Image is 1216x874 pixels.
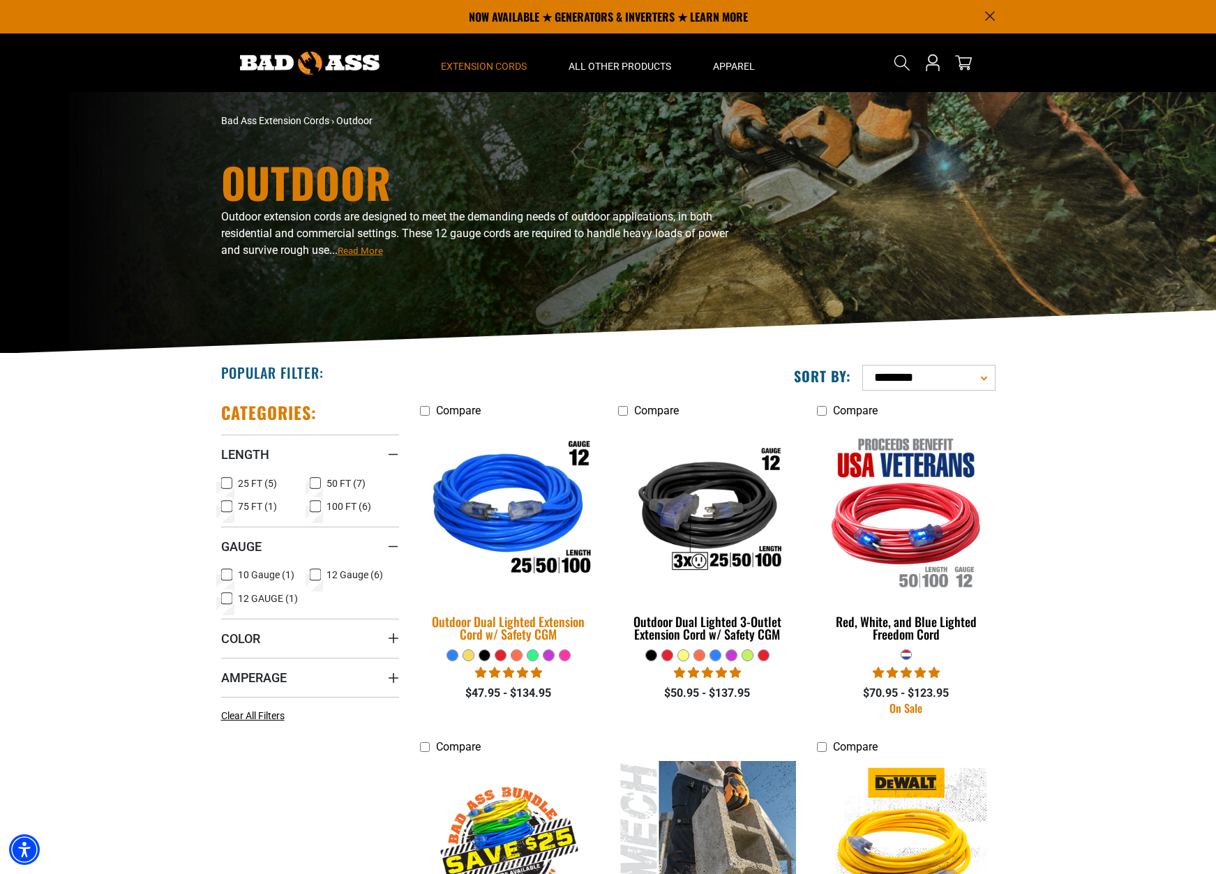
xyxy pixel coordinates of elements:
span: Compare [436,740,481,753]
a: Open this option [922,33,944,92]
img: Red, White, and Blue Lighted Freedom Cord [818,431,994,592]
span: 25 FT (5) [238,479,277,488]
span: 4.81 stars [475,666,542,679]
a: Clear All Filters [221,709,290,723]
h2: Categories: [221,402,317,423]
span: Color [221,631,260,647]
summary: All Other Products [548,33,692,92]
summary: Apparel [692,33,776,92]
span: 75 FT (1) [238,502,277,511]
div: Red, White, and Blue Lighted Freedom Cord [817,615,995,640]
span: Amperage [221,670,287,686]
span: 4.95 stars [873,666,940,679]
a: Outdoor Dual Lighted Extension Cord w/ Safety CGM Outdoor Dual Lighted Extension Cord w/ Safety CGM [420,424,598,649]
span: Clear All Filters [221,710,285,721]
a: Red, White, and Blue Lighted Freedom Cord Red, White, and Blue Lighted Freedom Cord [817,424,995,649]
span: Length [221,446,269,462]
span: Read More [338,246,383,256]
span: Apparel [713,60,755,73]
a: Bad Ass Extension Cords [221,115,329,126]
span: 50 FT (7) [326,479,366,488]
div: $47.95 - $134.95 [420,685,598,702]
div: $50.95 - $137.95 [618,685,796,702]
summary: Amperage [221,658,399,697]
span: Compare [833,740,878,753]
a: cart [952,54,975,71]
img: Outdoor Dual Lighted 3-Outlet Extension Cord w/ Safety CGM [620,431,795,592]
div: Outdoor Dual Lighted Extension Cord w/ Safety CGM [420,615,598,640]
span: Compare [833,404,878,417]
nav: breadcrumbs [221,114,730,128]
div: On Sale [817,702,995,714]
span: All Other Products [569,60,671,73]
span: Compare [436,404,481,417]
summary: Search [891,52,913,74]
label: Sort by: [794,367,851,385]
img: Bad Ass Extension Cords [240,52,380,75]
span: › [331,115,334,126]
span: 100 FT (6) [326,502,371,511]
span: Gauge [221,538,262,555]
span: 12 Gauge (6) [326,570,383,580]
summary: Extension Cords [420,33,548,92]
span: 4.80 stars [674,666,741,679]
img: Outdoor Dual Lighted Extension Cord w/ Safety CGM [411,422,606,601]
h2: Popular Filter: [221,363,324,382]
summary: Gauge [221,527,399,566]
summary: Length [221,435,399,474]
span: Outdoor extension cords are designed to meet the demanding needs of outdoor applications, in both... [221,210,728,257]
div: Accessibility Menu [9,834,40,865]
span: Extension Cords [441,60,527,73]
span: 12 GAUGE (1) [238,594,298,603]
a: Outdoor Dual Lighted 3-Outlet Extension Cord w/ Safety CGM Outdoor Dual Lighted 3-Outlet Extensio... [618,424,796,649]
summary: Color [221,619,399,658]
h1: Outdoor [221,161,730,203]
span: Outdoor [336,115,373,126]
span: Compare [634,404,679,417]
span: 10 Gauge (1) [238,570,294,580]
div: $70.95 - $123.95 [817,685,995,702]
div: Outdoor Dual Lighted 3-Outlet Extension Cord w/ Safety CGM [618,615,796,640]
